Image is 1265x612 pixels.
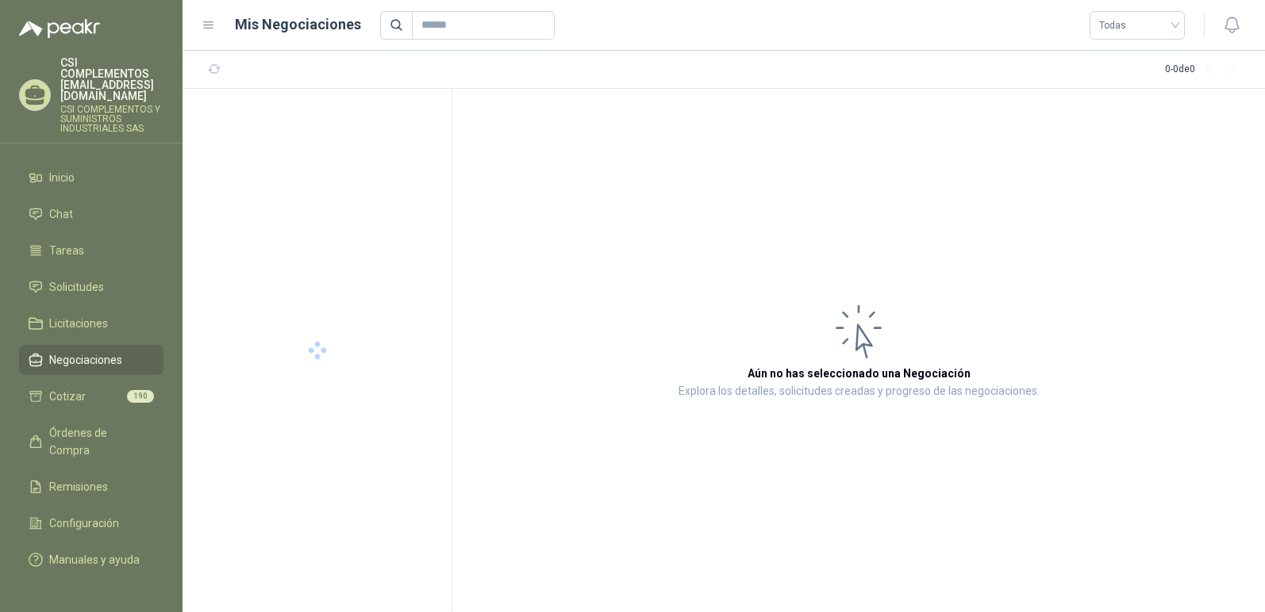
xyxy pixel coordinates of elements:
[49,424,148,459] span: Órdenes de Compra
[19,472,163,502] a: Remisiones
[679,382,1040,401] p: Explora los detalles, solicitudes creadas y progreso de las negociaciones.
[49,551,140,568] span: Manuales y ayuda
[49,205,73,223] span: Chat
[49,514,119,532] span: Configuración
[49,169,75,186] span: Inicio
[49,242,84,259] span: Tareas
[49,278,104,296] span: Solicitudes
[1165,57,1246,82] div: 0 - 0 de 0
[235,13,361,36] h1: Mis Negociaciones
[748,365,971,382] h3: Aún no has seleccionado una Negociación
[49,351,122,369] span: Negociaciones
[19,545,163,575] a: Manuales y ayuda
[19,235,163,266] a: Tareas
[19,199,163,229] a: Chat
[49,478,108,495] span: Remisiones
[60,105,163,133] p: CSI COMPLEMENTOS Y SUMINISTROS INDUSTRIALES SAS
[19,272,163,302] a: Solicitudes
[60,57,163,101] p: CSI COMPLEMENTOS [EMAIL_ADDRESS][DOMAIN_NAME]
[19,163,163,193] a: Inicio
[127,390,154,403] span: 190
[19,19,100,38] img: Logo peakr
[19,508,163,538] a: Configuración
[1099,13,1175,37] span: Todas
[19,381,163,411] a: Cotizar190
[49,315,108,332] span: Licitaciones
[49,388,86,405] span: Cotizar
[19,418,163,465] a: Órdenes de Compra
[19,308,163,339] a: Licitaciones
[19,345,163,375] a: Negociaciones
